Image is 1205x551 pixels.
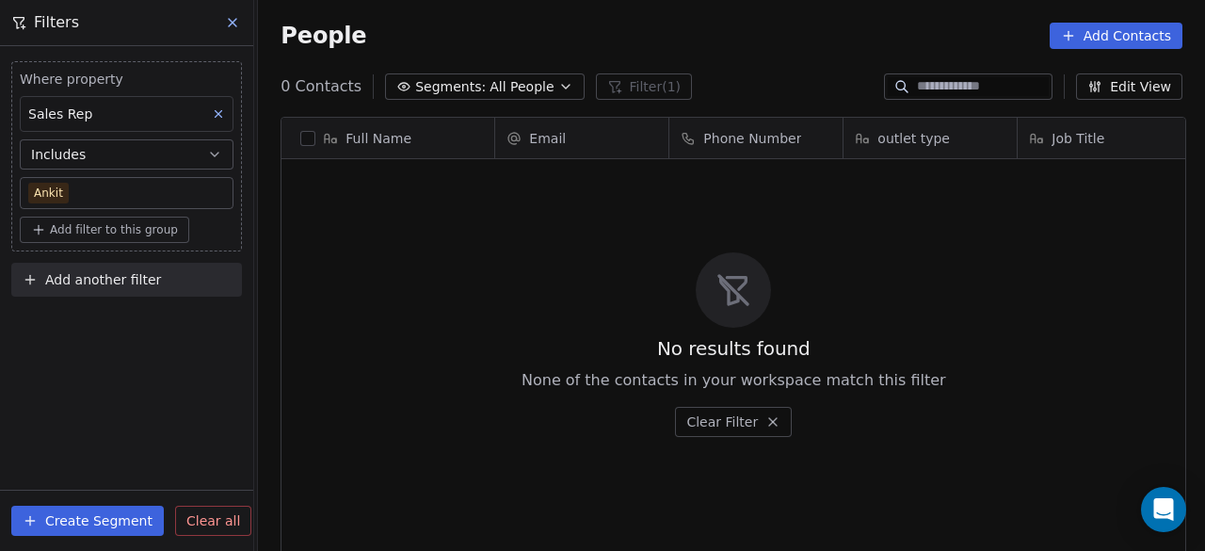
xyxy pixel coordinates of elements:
[281,75,361,98] span: 0 Contacts
[529,129,566,148] span: Email
[1050,23,1182,49] button: Add Contacts
[1076,73,1182,100] button: Edit View
[877,129,950,148] span: outlet type
[522,369,946,392] span: None of the contacts in your workspace match this filter
[669,118,843,158] div: Phone Number
[703,129,801,148] span: Phone Number
[675,407,792,437] button: Clear Filter
[281,118,494,158] div: Full Name
[415,77,486,97] span: Segments:
[281,22,366,50] span: People
[1141,487,1186,532] div: Open Intercom Messenger
[596,73,693,100] button: Filter(1)
[345,129,411,148] span: Full Name
[495,118,668,158] div: Email
[1018,118,1191,158] div: Job Title
[657,335,811,362] span: No results found
[1052,129,1104,148] span: Job Title
[490,77,554,97] span: All People
[843,118,1017,158] div: outlet type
